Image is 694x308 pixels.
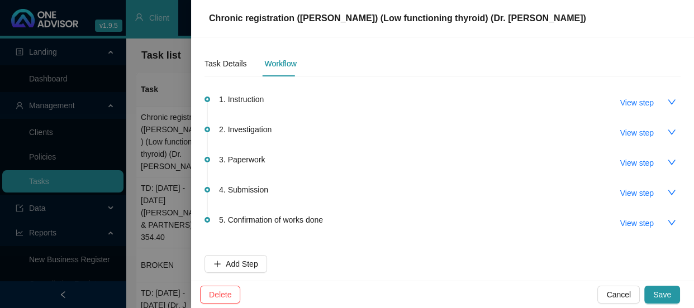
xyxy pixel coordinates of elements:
span: View step [620,157,654,169]
div: Task Details [205,57,246,70]
button: View step [611,214,663,232]
button: Add Step [205,255,267,273]
span: Chronic registration ([PERSON_NAME]) (Low functioning thyroid) (Dr. [PERSON_NAME]) [209,13,586,23]
span: down [667,188,676,197]
span: plus [213,260,221,268]
span: 4. Submission [219,184,268,196]
span: 3. Paperwork [219,153,265,166]
span: down [667,98,676,107]
span: 2. Investigation [219,123,272,136]
button: Save [644,286,680,304]
div: Workflow [264,57,296,70]
span: View step [620,127,654,139]
span: View step [620,217,654,229]
button: View step [611,124,663,142]
button: Delete [200,286,240,304]
span: View step [620,187,654,199]
button: View step [611,184,663,202]
span: View step [620,97,654,109]
span: Save [653,288,671,301]
span: 1. Instruction [219,93,264,105]
span: Delete [209,288,231,301]
button: View step [611,154,663,172]
span: down [667,128,676,137]
span: 5. Confirmation of works done [219,214,323,226]
button: Cancel [597,286,640,304]
span: Add Step [226,258,258,270]
span: Cancel [606,288,631,301]
span: down [667,218,676,227]
span: down [667,158,676,167]
button: View step [611,94,663,112]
